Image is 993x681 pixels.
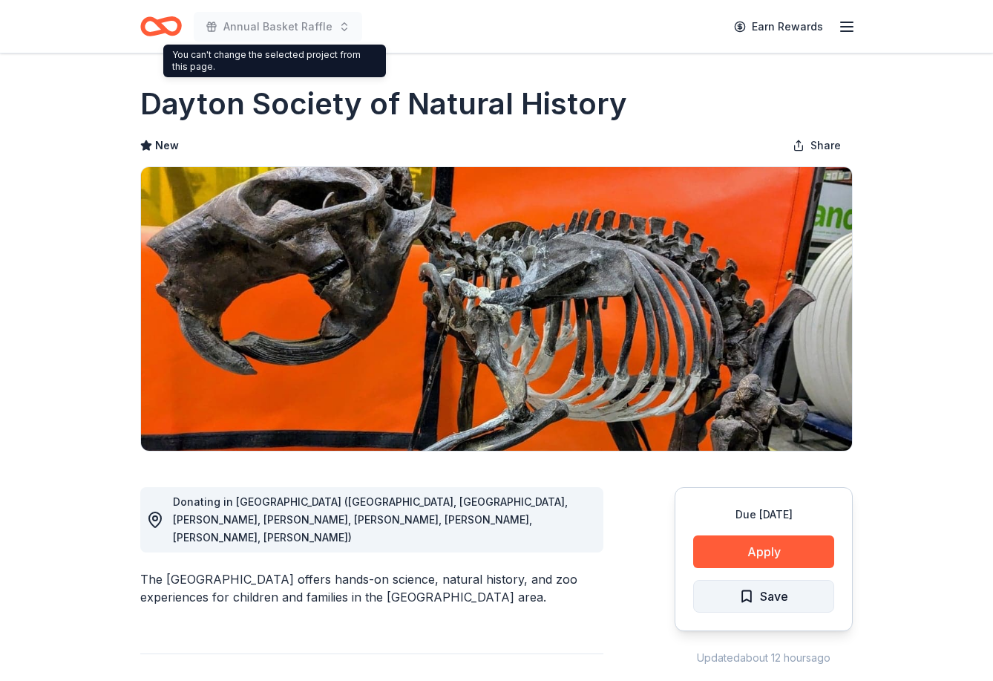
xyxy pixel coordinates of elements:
div: The [GEOGRAPHIC_DATA] offers hands-on science, natural history, and zoo experiences for children ... [140,570,603,606]
span: Share [810,137,841,154]
div: You can't change the selected project from this page. [163,45,386,77]
span: Donating in [GEOGRAPHIC_DATA] ([GEOGRAPHIC_DATA], [GEOGRAPHIC_DATA], [PERSON_NAME], [PERSON_NAME]... [173,495,568,544]
div: Due [DATE] [693,506,834,524]
h1: Dayton Society of Natural History [140,83,627,125]
span: Annual Basket Raffle [223,18,332,36]
div: Updated about 12 hours ago [675,649,853,667]
a: Earn Rewards [725,13,832,40]
button: Save [693,580,834,613]
button: Annual Basket Raffle [194,12,362,42]
span: Save [760,587,788,606]
span: New [155,137,179,154]
button: Apply [693,535,834,568]
button: Share [781,131,853,160]
img: Image for Dayton Society of Natural History [141,167,852,451]
a: Home [140,9,182,44]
